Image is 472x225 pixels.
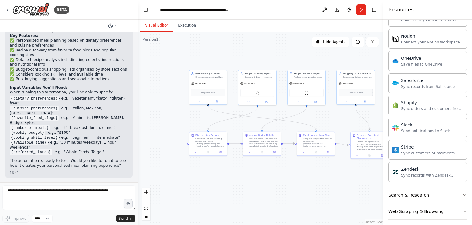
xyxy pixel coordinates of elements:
[10,115,59,121] code: {favorite_food_blogs}
[10,34,38,38] strong: Key Features:
[401,106,463,111] div: Sync orders and customers from Shopify
[269,150,280,154] button: Open in side panel
[392,102,399,108] img: Shopify
[303,137,333,147] div: Using the analyzed recipes and considering {dietary_preferences}, {cuisine_preferences}, {number_...
[141,6,150,14] button: Hide left sidebar
[207,106,317,130] g: Edge from 01951099-d77b-4c48-9669-ddc72cf64f1d to 88d7c65b-86d8-4e25-9059-0eadef37cc23
[337,142,349,147] g: Edge from 88d7c65b-86d8-4e25-9059-0eadef37cc23 to f0f8523a-9d82-4042-8094-4fb381cdce03
[323,150,333,154] button: Open in side panel
[10,170,128,175] div: 16:41
[401,173,463,178] div: Sync records with Zendesk Support
[10,150,128,155] li: - e.g., "Whole Foods, Target"
[245,72,274,75] div: Recipe Discovery Expert
[343,72,373,75] div: Shopping List Coordinator
[323,39,345,44] span: Hide Agents
[229,142,241,145] g: Edge from 85c9f33c-a2f1-4f20-a210-d884c38a64bb to 4d2b921e-e562-4676-97af-414fb81b75a2
[10,67,128,72] li: ✅ Budget-conscious shopping lists organized by store sections
[10,106,128,116] li: - e.g., "Italian, Mexican, [DEMOGRAPHIC_DATA]"
[10,48,128,58] li: ✅ Recipe discovery from favorite food blogs and popular cooking sites
[401,129,450,133] div: Send notifications to Slack
[10,106,59,111] code: {cuisine_preferences}
[357,134,387,140] div: Generate Optimized Shopping List
[305,91,309,95] img: ScrapeWebsiteTool
[189,132,227,156] div: Discover New RecipesSearch for new and trending recipes that match {dietary_preferences} and {cui...
[388,192,429,198] div: Search & Research
[293,82,304,85] span: gpt-4o-mini
[189,70,227,105] div: Meal Planning SpecialistCreate personalized weekly meal plans based on {dietary_preferences}, {cu...
[10,38,128,48] li: ✅ Personalized meal planning based on dietary preferences and cuisine preferences
[392,36,399,42] img: Notion
[10,90,128,95] p: When running this automation, you'll be able to specify:
[209,100,226,103] button: Open in side panel
[10,158,128,168] p: The automation is ready to test! Would you like to run it to see how it creates your personalized...
[123,22,133,30] button: Start a new chat
[10,130,128,135] li: - e.g., "$100"
[370,6,379,14] button: Hide right sidebar
[243,132,281,156] div: Analyze Recipe DetailsVisit the recipe URLs from the discovered recipes and extract detailed info...
[10,72,128,77] li: ✅ Considers cooking skill level and available time
[401,166,463,172] div: Zendesk
[401,100,463,106] div: Shopify
[343,76,373,78] div: Generate optimized shopping lists based on weekly meal plans, organizing ingredients by store sec...
[140,19,173,32] button: Visual Editor
[401,33,460,39] div: Notion
[195,82,206,85] span: gpt-4o-mini
[10,125,50,131] code: {number_of_meals}
[401,55,442,61] div: OneDrive
[142,204,150,212] button: fit view
[201,91,215,94] span: Drop tools here
[160,7,229,13] nav: breadcrumb
[12,3,49,17] img: Logo
[401,77,455,84] div: Salesforce
[249,134,274,137] div: Analyze Recipe Details
[10,130,45,136] code: {weekly_budget}
[309,150,322,154] button: No output available
[303,134,330,137] div: Create Weekly Meal Plan
[255,150,268,154] button: No output available
[401,62,442,67] div: Save files to OneDrive
[348,91,363,94] span: Drop tools here
[294,76,324,78] div: Analyze recipe websites and food blog content to extract detailed recipe information including in...
[366,220,383,224] a: React Flow attribution
[392,80,399,86] img: Salesforce
[258,100,275,104] button: Open in side panel
[354,106,371,130] g: Edge from 1e56b0bc-20fe-49b0-8470-b666ba33d210 to f0f8523a-9d82-4042-8094-4fb381cdce03
[401,122,450,128] div: Slack
[357,141,387,150] div: Create a comprehensive shopping list based on the weekly meal plan, organizing ingredients by sto...
[195,76,225,78] div: Create personalized weekly meal plans based on {dietary_preferences}, {cuisine_preferences}, {num...
[294,72,324,75] div: Recipe Content Analyzer
[10,85,67,90] strong: Input Variables You'll Need:
[401,40,460,45] div: Connect your Notion workspace
[287,70,326,105] div: Recipe Content AnalyzerAnalyze recipe websites and food blog content to extract detailed recipe i...
[2,215,29,223] button: Improve
[336,70,375,105] div: Shopping List CoordinatorGenerate optimized shopping lists based on weekly meal plans, organizing...
[238,70,277,105] div: Recipe Discovery ExpertSearch and discover recipes from {favorite_food_blogs} and popular cooking...
[401,144,463,150] div: Stripe
[215,150,226,154] button: Open in side panel
[195,137,225,147] div: Search for new and trending recipes that match {dietary_preferences} and {cuisine_preferences}. F...
[343,82,353,85] span: gpt-4o-mini
[142,196,150,204] button: zoom out
[363,153,376,157] button: No output available
[392,147,399,153] img: Stripe
[54,6,69,14] div: BETA
[10,149,52,155] code: {preferred_stores}
[10,116,128,125] li: - e.g., "Minimalist [PERSON_NAME], Budget Bytes"
[124,199,133,208] button: Click to speak your automation idea
[377,153,387,157] button: Open in side panel
[392,58,399,64] img: OneDrive
[283,142,295,145] g: Edge from 4d2b921e-e562-4676-97af-414fb81b75a2 to 88d7c65b-86d8-4e25-9059-0eadef37cc23
[307,100,324,104] button: Open in side panel
[202,150,214,154] button: No output available
[10,96,128,106] li: - e.g., "vegetarian", "keto", "gluten-free"
[10,125,128,130] li: - e.g., "3" (breakfast, lunch, dinner)
[142,188,150,220] div: React Flow controls
[388,208,444,215] div: Web Scraping & Browsing
[256,91,259,95] img: SerperDevTool
[261,107,308,130] g: Edge from 0154a06d-7229-48ce-aed2-32569acf08f8 to 4d2b921e-e562-4676-97af-414fb81b75a2
[401,18,463,22] div: Connect to your users’ Teams workspaces
[297,132,335,156] div: Create Weekly Meal PlanUsing the analyzed recipes and considering {dietary_preferences}, {cuisine...
[356,100,374,103] button: Open in side panel
[10,58,128,67] li: ✅ Detailed recipe analysis including ingredients, instructions, and nutritional info
[207,107,259,130] g: Edge from 8756eddb-a520-4fee-b825-926d9b6240ab to 85c9f33c-a2f1-4f20-a210-d884c38a64bb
